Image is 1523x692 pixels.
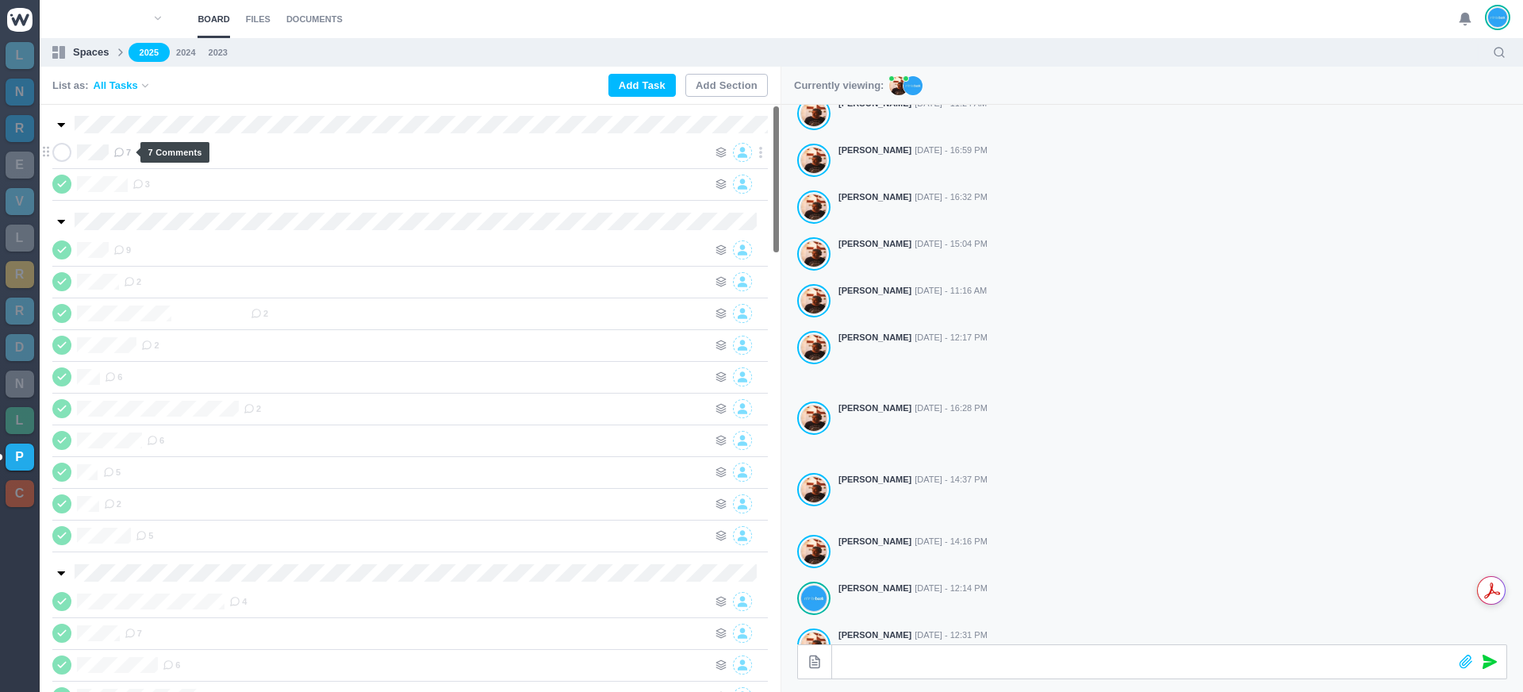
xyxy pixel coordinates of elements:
[176,46,195,60] a: 2024
[6,152,34,179] a: E
[801,240,827,267] img: Antonio Lopes
[838,582,911,595] strong: [PERSON_NAME]
[838,190,911,204] strong: [PERSON_NAME]
[915,144,988,157] span: [DATE] - 16:59 PM
[6,188,34,215] a: V
[801,476,827,503] img: Antonio Lopes
[915,535,988,548] span: [DATE] - 14:16 PM
[6,334,34,361] a: D
[915,237,988,251] span: [DATE] - 15:04 PM
[903,76,923,95] img: JT
[915,582,988,595] span: [DATE] - 12:14 PM
[7,8,33,32] img: winio
[608,74,676,97] button: Add Task
[915,190,988,204] span: [DATE] - 16:32 PM
[838,284,911,298] strong: [PERSON_NAME]
[838,535,911,548] strong: [PERSON_NAME]
[52,46,65,59] img: spaces
[801,147,827,174] img: Antonio Lopes
[801,334,827,361] img: Antonio Lopes
[6,225,34,252] a: L
[6,298,34,325] a: R
[6,79,34,106] a: N
[794,78,884,94] p: Currently viewing:
[915,284,987,298] span: [DATE] - 11:16 AM
[801,100,827,127] img: Antonio Lopes
[915,629,988,642] span: [DATE] - 12:31 PM
[6,371,34,398] a: N
[838,144,911,157] strong: [PERSON_NAME]
[915,402,988,415] span: [DATE] - 16:28 PM
[889,76,908,95] img: AL
[838,237,911,251] strong: [PERSON_NAME]
[209,46,228,60] a: 2023
[6,115,34,142] a: R
[6,407,34,434] a: L
[6,444,34,471] a: P
[6,42,34,69] a: L
[801,287,827,314] img: Antonio Lopes
[801,405,827,432] img: Antonio Lopes
[685,74,768,97] button: Add Section
[52,78,151,94] div: List as:
[6,480,34,507] a: C
[915,473,988,486] span: [DATE] - 14:37 PM
[915,331,988,344] span: [DATE] - 12:17 PM
[801,538,827,565] img: Antonio Lopes
[801,194,827,221] img: Antonio Lopes
[129,43,170,63] a: 2025
[838,402,911,415] strong: [PERSON_NAME]
[6,261,34,288] a: R
[1488,7,1507,28] img: João Tosta
[94,78,138,94] span: All Tasks
[838,331,911,344] strong: [PERSON_NAME]
[73,44,109,60] p: Spaces
[838,473,911,486] strong: [PERSON_NAME]
[838,629,911,642] strong: [PERSON_NAME]
[801,585,827,612] img: João Tosta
